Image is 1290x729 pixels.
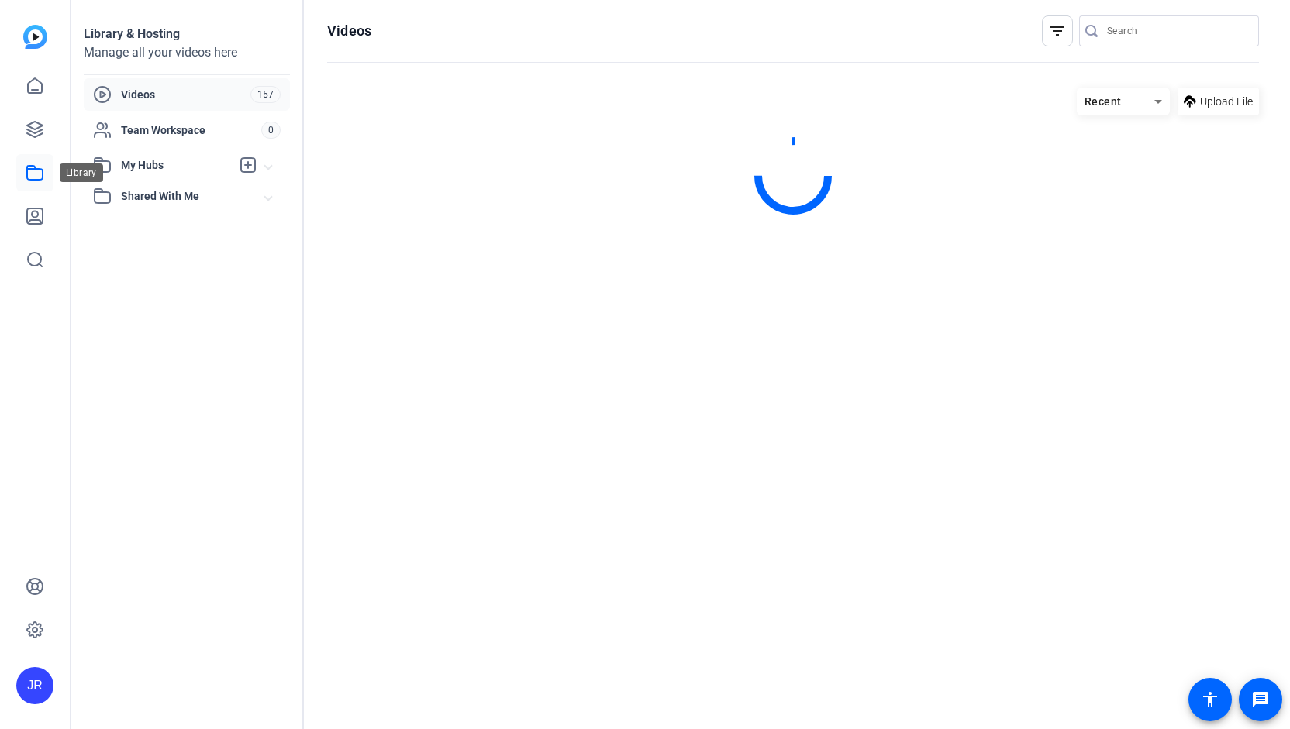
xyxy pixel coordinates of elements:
span: Shared With Me [121,188,265,205]
div: JR [16,667,53,704]
span: 0 [261,122,281,139]
div: Library & Hosting [84,25,290,43]
span: 157 [250,86,281,103]
div: Manage all your videos here [84,43,290,62]
span: Recent [1085,95,1122,108]
h1: Videos [327,22,371,40]
img: blue-gradient.svg [23,25,47,49]
button: Upload File [1178,88,1259,115]
mat-icon: accessibility [1201,690,1219,709]
mat-icon: message [1251,690,1270,709]
mat-icon: filter_list [1048,22,1067,40]
mat-expansion-panel-header: Shared With Me [84,181,290,211]
div: Library [60,163,103,182]
mat-expansion-panel-header: My Hubs [84,150,290,181]
input: Search [1107,22,1247,40]
span: Team Workspace [121,122,261,138]
span: Upload File [1200,94,1253,110]
span: My Hubs [121,157,231,174]
span: Videos [121,87,250,102]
